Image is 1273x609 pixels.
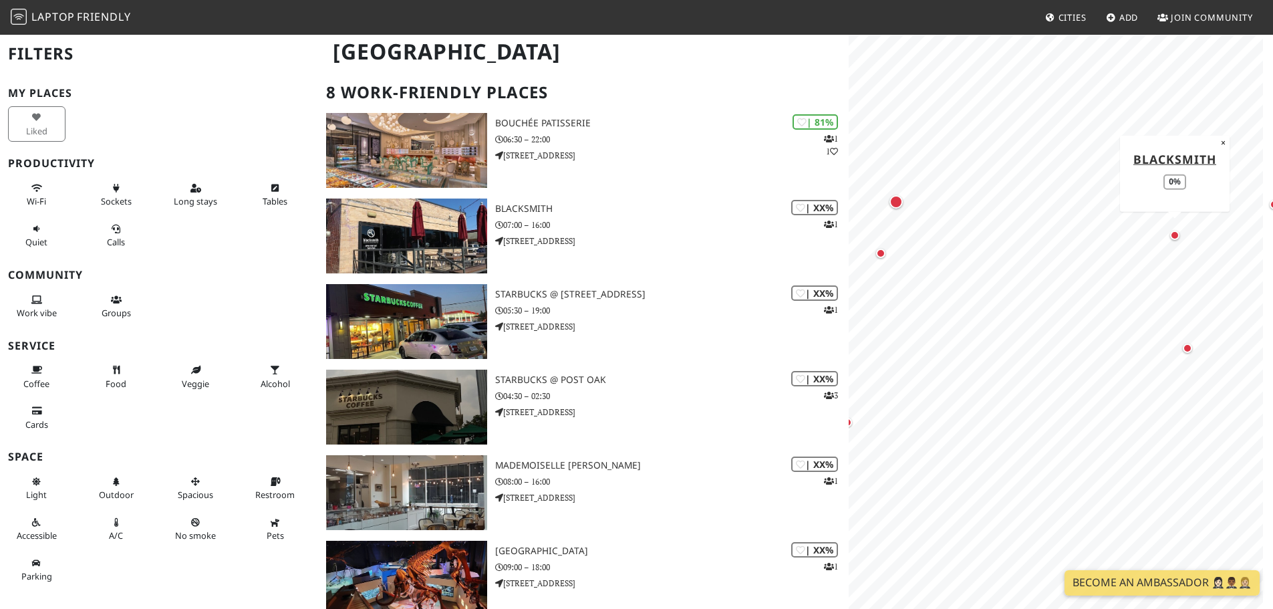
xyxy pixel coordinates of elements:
button: Long stays [167,177,225,213]
button: Coffee [8,359,65,394]
span: Long stays [174,195,217,207]
p: 06:30 – 22:00 [495,133,849,146]
span: Restroom [255,489,295,501]
h2: Filters [8,33,310,74]
div: | XX% [791,542,838,558]
button: Tables [247,177,304,213]
img: Bouchée Patisserie [326,113,487,188]
h3: Mademoiselle [PERSON_NAME] [495,460,849,471]
p: [STREET_ADDRESS] [495,235,849,247]
img: Starbucks @ 6600 S Rice Ave [326,284,487,359]
div: | 81% [793,114,838,130]
span: Coffee [23,378,49,390]
button: Food [88,359,145,394]
a: Add [1101,5,1144,29]
p: [STREET_ADDRESS] [495,577,849,590]
button: Veggie [167,359,225,394]
button: Parking [8,552,65,588]
a: Blacksmith [1133,150,1216,166]
h3: My Places [8,87,310,100]
span: Video/audio calls [107,236,125,248]
div: | XX% [791,285,838,301]
h3: Starbucks @ Post Oak [495,374,849,386]
span: Work-friendly tables [263,195,287,207]
h3: Service [8,340,310,352]
button: Accessible [8,511,65,547]
h3: Blacksmith [495,203,849,215]
p: 1 [824,218,838,231]
span: Outdoor area [99,489,134,501]
button: Cards [8,400,65,435]
h2: 8 Work-Friendly Places [326,72,841,113]
a: LaptopFriendly LaptopFriendly [11,6,131,29]
a: Mademoiselle Louise | XX% 1 Mademoiselle [PERSON_NAME] 08:00 – 16:00 [STREET_ADDRESS] [318,455,849,530]
img: Blacksmith [326,199,487,273]
div: Map marker [873,245,889,261]
p: 04:30 – 02:30 [495,390,849,402]
a: Bouchée Patisserie | 81% 11 Bouchée Patisserie 06:30 – 22:00 [STREET_ADDRESS] [318,113,849,188]
h3: Community [8,269,310,281]
p: 3 [824,389,838,402]
button: A/C [88,511,145,547]
div: Map marker [1167,227,1183,243]
p: 07:00 – 16:00 [495,219,849,231]
h3: Space [8,451,310,463]
span: Smoke free [175,529,216,541]
button: Close popup [1217,135,1230,150]
button: Outdoor [88,471,145,506]
span: People working [17,307,57,319]
span: Food [106,378,126,390]
a: Starbucks @ Post Oak | XX% 3 Starbucks @ Post Oak 04:30 – 02:30 [STREET_ADDRESS] [318,370,849,445]
button: Alcohol [247,359,304,394]
span: Stable Wi-Fi [27,195,46,207]
button: No smoke [167,511,225,547]
span: Add [1119,11,1139,23]
p: 09:00 – 18:00 [495,561,849,574]
span: Group tables [102,307,131,319]
p: [STREET_ADDRESS] [495,406,849,418]
a: Blacksmith | XX% 1 Blacksmith 07:00 – 16:00 [STREET_ADDRESS] [318,199,849,273]
div: | XX% [791,200,838,215]
img: Starbucks @ Post Oak [326,370,487,445]
h1: [GEOGRAPHIC_DATA] [322,33,846,70]
span: Power sockets [101,195,132,207]
span: Join Community [1171,11,1253,23]
button: Restroom [247,471,304,506]
div: Map marker [1179,340,1195,356]
button: Pets [247,511,304,547]
span: Accessible [17,529,57,541]
span: Pet friendly [267,529,284,541]
div: 0% [1163,174,1185,189]
h3: [GEOGRAPHIC_DATA] [495,545,849,557]
span: Cities [1058,11,1087,23]
img: LaptopFriendly [11,9,27,25]
a: Join Community [1152,5,1258,29]
div: Map marker [887,193,905,211]
button: Quiet [8,218,65,253]
a: Cities [1040,5,1092,29]
span: Laptop [31,9,75,24]
span: Natural light [26,489,47,501]
span: Veggie [182,378,209,390]
p: 05:30 – 19:00 [495,304,849,317]
p: [STREET_ADDRESS] [495,149,849,162]
span: Alcohol [261,378,290,390]
button: Light [8,471,65,506]
button: Groups [88,289,145,324]
p: 08:00 – 16:00 [495,475,849,488]
span: Parking [21,570,52,582]
h3: Starbucks @ [STREET_ADDRESS] [495,289,849,300]
p: [STREET_ADDRESS] [495,491,849,504]
p: 1 [824,475,838,487]
span: Spacious [178,489,213,501]
button: Wi-Fi [8,177,65,213]
h3: Bouchée Patisserie [495,118,849,129]
p: 1 1 [824,132,838,158]
img: Mademoiselle Louise [326,455,487,530]
span: Quiet [25,236,47,248]
span: Friendly [77,9,130,24]
h3: Productivity [8,157,310,170]
p: [STREET_ADDRESS] [495,320,849,333]
div: | XX% [791,371,838,386]
button: Sockets [88,177,145,213]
